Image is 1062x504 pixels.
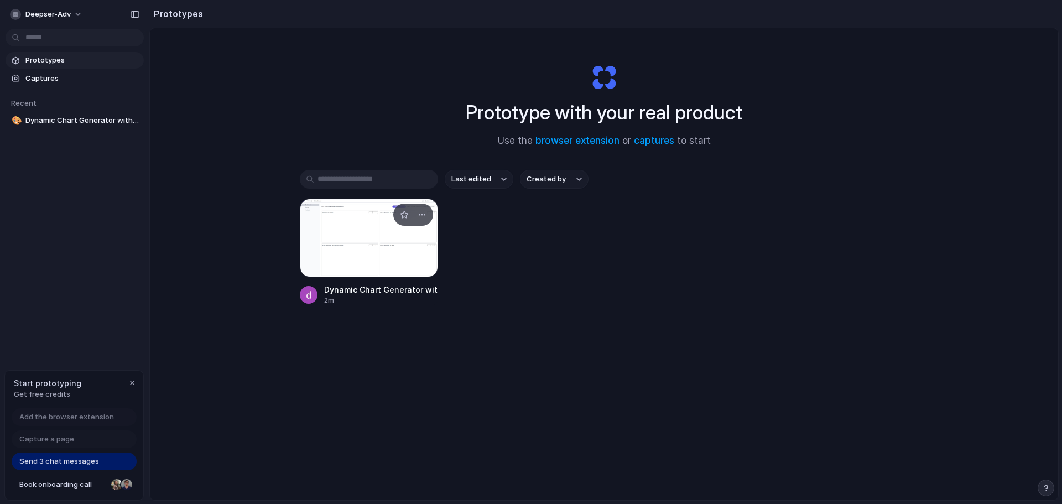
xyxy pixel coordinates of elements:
[19,456,99,467] span: Send 3 chat messages
[14,389,81,400] span: Get free credits
[19,412,114,423] span: Add the browser extension
[25,9,71,20] span: deepser-adv
[6,70,144,87] a: Captures
[498,134,711,148] span: Use the or to start
[324,284,438,295] div: Dynamic Chart Generator with Template Suggestions
[300,199,438,305] a: Dynamic Chart Generator with Template SuggestionsDynamic Chart Generator with Template Suggestions2m
[445,170,513,189] button: Last edited
[6,112,144,129] a: 🎨Dynamic Chart Generator with Template Suggestions
[14,377,81,389] span: Start prototyping
[19,434,74,445] span: Capture a page
[520,170,589,189] button: Created by
[634,135,674,146] a: captures
[110,478,123,491] div: Nicole Kubica
[120,478,133,491] div: Christian Iacullo
[25,115,139,126] span: Dynamic Chart Generator with Template Suggestions
[6,6,88,23] button: deepser-adv
[466,98,742,127] h1: Prototype with your real product
[11,98,37,107] span: Recent
[324,295,438,305] div: 2m
[527,174,566,185] span: Created by
[149,7,203,20] h2: Prototypes
[12,115,19,127] div: 🎨
[25,73,139,84] span: Captures
[25,55,139,66] span: Prototypes
[6,52,144,69] a: Prototypes
[451,174,491,185] span: Last edited
[19,479,107,490] span: Book onboarding call
[535,135,619,146] a: browser extension
[12,476,137,493] a: Book onboarding call
[10,115,21,126] button: 🎨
